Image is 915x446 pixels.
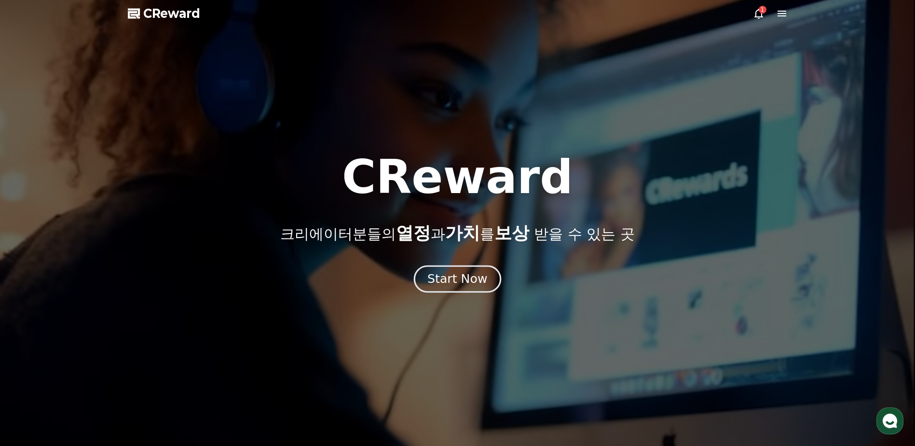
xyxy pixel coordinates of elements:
[759,6,766,14] div: 1
[143,6,200,21] span: CReward
[3,306,64,330] a: 홈
[396,223,431,243] span: 열정
[494,223,529,243] span: 보상
[124,306,185,330] a: 설정
[342,154,573,200] h1: CReward
[414,265,501,293] button: Start Now
[64,306,124,330] a: 대화
[427,271,487,287] div: Start Now
[280,223,634,243] p: 크리에이터분들의 과 를 받을 수 있는 곳
[128,6,200,21] a: CReward
[753,8,765,19] a: 1
[445,223,480,243] span: 가치
[30,321,36,328] span: 홈
[149,321,161,328] span: 설정
[416,276,499,285] a: Start Now
[88,321,100,329] span: 대화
